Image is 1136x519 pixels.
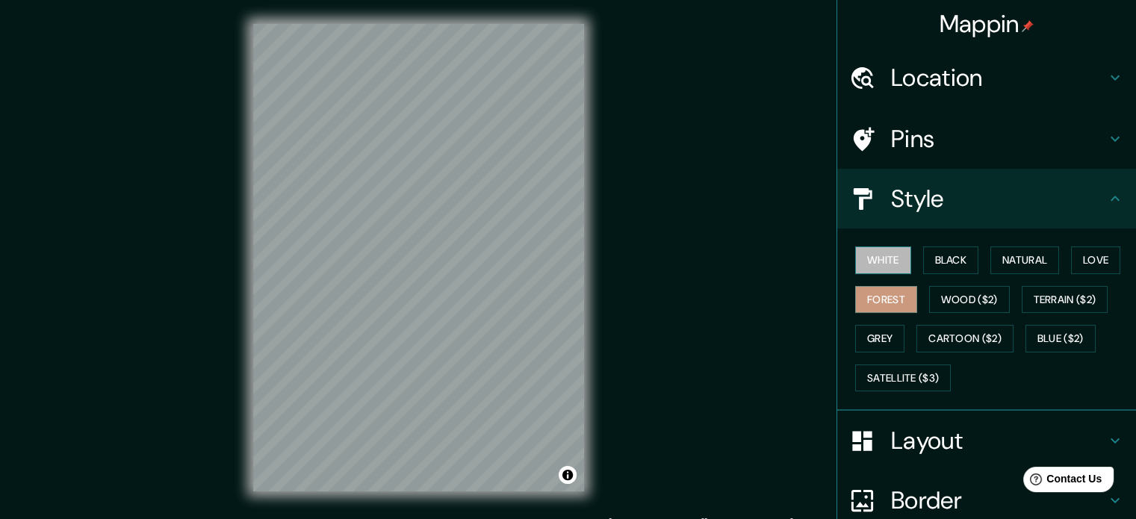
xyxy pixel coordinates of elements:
button: White [855,246,911,274]
button: Satellite ($3) [855,364,951,392]
div: Layout [837,411,1136,470]
button: Love [1071,246,1120,274]
div: Pins [837,109,1136,169]
h4: Pins [891,124,1106,154]
button: Toggle attribution [559,466,577,484]
canvas: Map [253,24,584,491]
button: Wood ($2) [929,286,1010,314]
div: Style [837,169,1136,229]
h4: Style [891,184,1106,214]
img: pin-icon.png [1022,20,1034,32]
button: Grey [855,325,904,352]
button: Black [923,246,979,274]
button: Terrain ($2) [1022,286,1108,314]
button: Natural [990,246,1059,274]
h4: Mappin [940,9,1034,39]
div: Location [837,48,1136,108]
h4: Location [891,63,1106,93]
button: Forest [855,286,917,314]
button: Blue ($2) [1025,325,1096,352]
button: Cartoon ($2) [916,325,1014,352]
h4: Layout [891,426,1106,456]
h4: Border [891,485,1106,515]
iframe: Help widget launcher [1003,461,1120,503]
